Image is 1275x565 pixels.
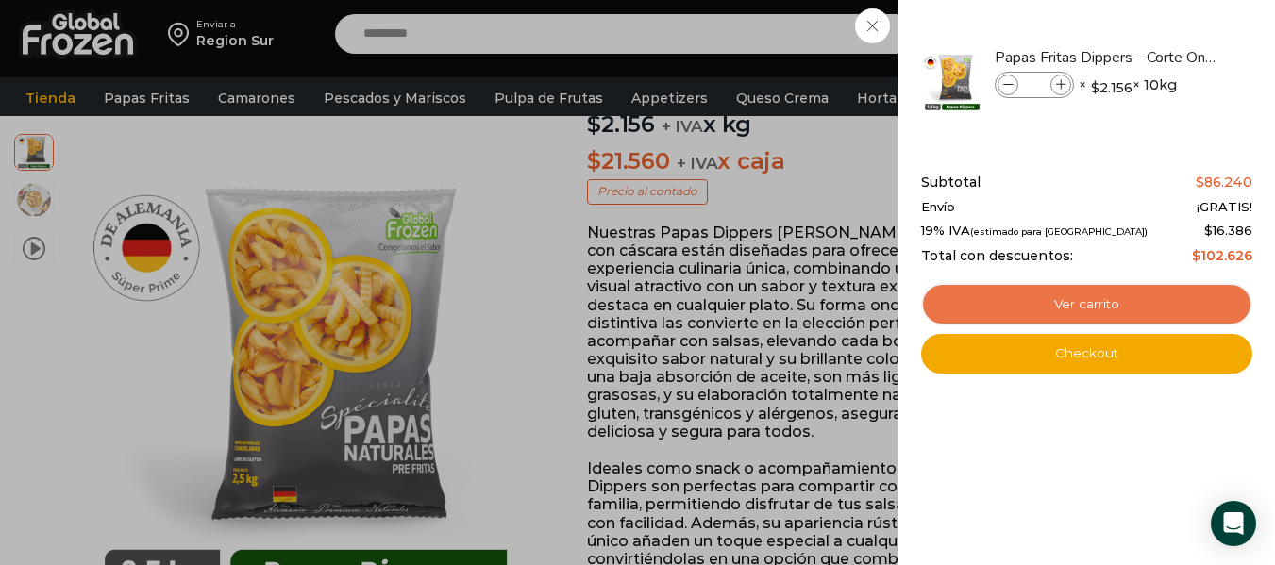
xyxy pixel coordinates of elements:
span: 16.386 [1204,223,1252,238]
small: (estimado para [GEOGRAPHIC_DATA]) [970,226,1148,237]
bdi: 86.240 [1196,174,1252,191]
a: Checkout [921,334,1252,374]
input: Product quantity [1020,75,1049,95]
a: Papas Fritas Dippers - Corte Ondulado - Caja 10 kg [995,47,1219,68]
a: Ver carrito [921,283,1252,326]
span: $ [1204,223,1213,238]
span: × × 10kg [1079,72,1177,98]
span: Subtotal [921,174,981,191]
span: ¡GRATIS! [1197,200,1252,215]
span: 19% IVA [921,224,1148,239]
span: $ [1196,174,1204,191]
bdi: 102.626 [1192,247,1252,264]
span: $ [1192,247,1200,264]
span: Envío [921,200,955,215]
bdi: 2.156 [1091,78,1132,97]
span: Total con descuentos: [921,248,1073,264]
div: Open Intercom Messenger [1211,501,1256,546]
span: $ [1091,78,1099,97]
